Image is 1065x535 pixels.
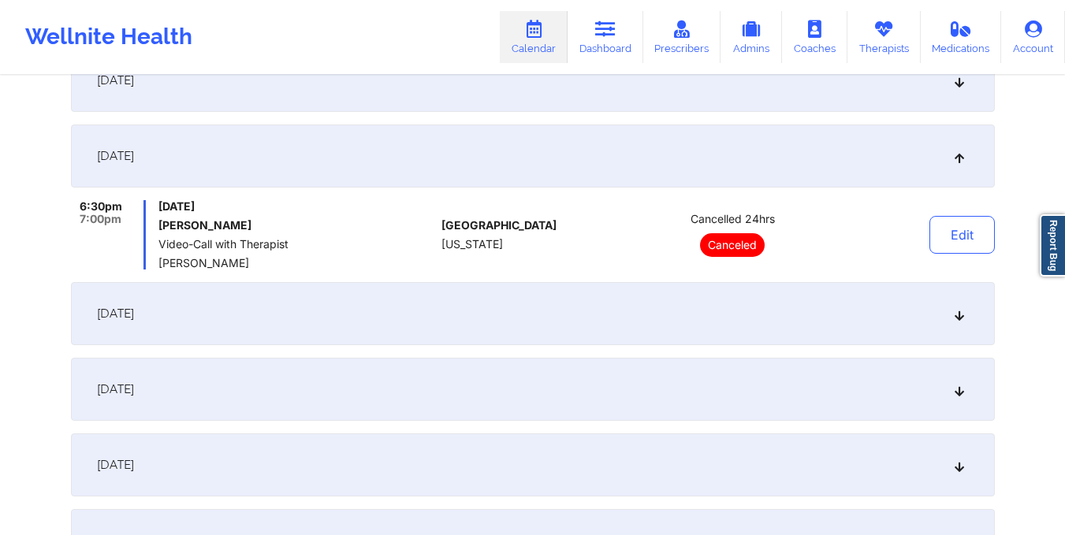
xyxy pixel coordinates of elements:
span: [DATE] [97,457,134,473]
span: [DATE] [97,72,134,88]
a: Calendar [500,11,568,63]
span: [US_STATE] [441,238,503,251]
a: Prescribers [643,11,721,63]
span: 6:30pm [80,200,122,213]
a: Therapists [847,11,921,63]
h6: [PERSON_NAME] [158,219,435,232]
span: [DATE] [97,381,134,397]
span: [DATE] [97,148,134,164]
a: Account [1001,11,1065,63]
a: Admins [721,11,782,63]
span: [DATE] [97,306,134,321]
a: Dashboard [568,11,643,63]
span: Cancelled 24hrs [691,213,775,225]
span: Video-Call with Therapist [158,238,435,251]
span: 7:00pm [80,213,121,225]
span: [GEOGRAPHIC_DATA] [441,219,557,232]
span: [PERSON_NAME] [158,257,435,269]
a: Coaches [782,11,847,63]
button: Edit [929,216,995,254]
p: Canceled [700,233,765,257]
a: Report Bug [1040,214,1065,277]
span: [DATE] [158,200,435,213]
a: Medications [921,11,1002,63]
